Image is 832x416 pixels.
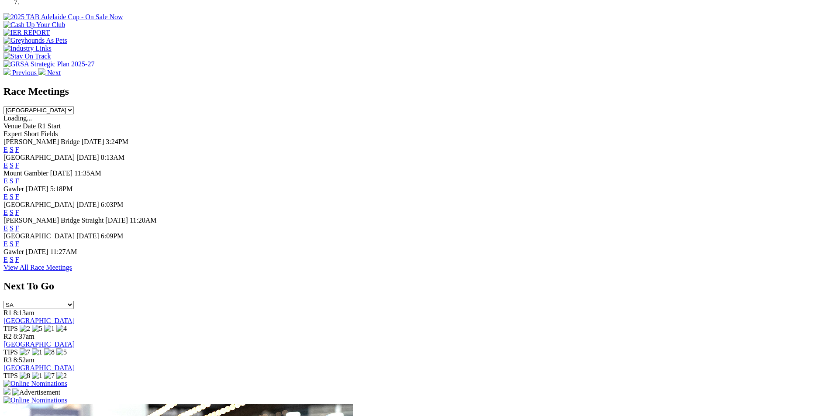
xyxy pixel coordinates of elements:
span: [PERSON_NAME] Bridge [3,138,80,145]
h2: Next To Go [3,280,829,292]
a: E [3,162,8,169]
span: Venue [3,122,21,130]
span: Next [47,69,61,76]
a: E [3,240,8,248]
span: [DATE] [26,248,48,255]
span: [PERSON_NAME] Bridge Straight [3,217,104,224]
span: 5:18PM [50,185,73,193]
span: [DATE] [50,169,73,177]
span: 11:35AM [74,169,101,177]
span: [GEOGRAPHIC_DATA] [3,201,75,208]
a: S [10,162,14,169]
span: R2 [3,333,12,340]
span: 8:37am [14,333,35,340]
span: 3:24PM [106,138,128,145]
img: 1 [32,372,42,380]
span: TIPS [3,372,18,379]
span: Expert [3,130,22,138]
a: E [3,193,8,200]
span: R1 [3,309,12,316]
span: 11:27AM [50,248,77,255]
img: 2025 TAB Adelaide Cup - On Sale Now [3,13,123,21]
a: E [3,224,8,232]
span: Mount Gambier [3,169,48,177]
img: chevron-left-pager-white.svg [3,68,10,75]
span: [DATE] [82,138,104,145]
a: E [3,256,8,263]
a: F [15,224,19,232]
img: IER REPORT [3,29,50,37]
img: Advertisement [12,388,60,396]
a: S [10,193,14,200]
img: Cash Up Your Club [3,21,65,29]
a: S [10,224,14,232]
span: 6:09PM [101,232,124,240]
img: 8 [44,348,55,356]
span: [DATE] [76,154,99,161]
a: Previous [3,69,38,76]
span: Previous [12,69,37,76]
span: 11:20AM [130,217,157,224]
img: Online Nominations [3,396,67,404]
a: [GEOGRAPHIC_DATA] [3,340,75,348]
a: [GEOGRAPHIC_DATA] [3,317,75,324]
a: [GEOGRAPHIC_DATA] [3,364,75,371]
span: [DATE] [26,185,48,193]
img: Online Nominations [3,380,67,388]
a: S [10,209,14,216]
span: R3 [3,356,12,364]
a: F [15,193,19,200]
a: F [15,146,19,153]
img: 15187_Greyhounds_GreysPlayCentral_Resize_SA_WebsiteBanner_300x115_2025.jpg [3,388,10,395]
img: Greyhounds As Pets [3,37,67,45]
a: E [3,209,8,216]
img: 7 [44,372,55,380]
span: Fields [41,130,58,138]
h2: Race Meetings [3,86,829,97]
a: F [15,209,19,216]
a: F [15,256,19,263]
img: 5 [56,348,67,356]
span: R1 Start [38,122,61,130]
img: 7 [20,348,30,356]
img: 1 [32,348,42,356]
a: S [10,256,14,263]
a: S [10,240,14,248]
span: Date [23,122,36,130]
img: 2 [56,372,67,380]
img: 1 [44,325,55,333]
img: 4 [56,325,67,333]
img: 8 [20,372,30,380]
span: Gawler [3,248,24,255]
a: Next [38,69,61,76]
span: Loading... [3,114,32,122]
span: 6:03PM [101,201,124,208]
a: S [10,177,14,185]
a: S [10,146,14,153]
span: Gawler [3,185,24,193]
span: 8:52am [14,356,35,364]
span: [DATE] [76,232,99,240]
span: 8:13AM [101,154,124,161]
span: 8:13am [14,309,35,316]
span: TIPS [3,348,18,356]
img: GRSA Strategic Plan 2025-27 [3,60,94,68]
img: 5 [32,325,42,333]
img: chevron-right-pager-white.svg [38,68,45,75]
span: [DATE] [76,201,99,208]
a: E [3,177,8,185]
span: [GEOGRAPHIC_DATA] [3,154,75,161]
a: F [15,240,19,248]
span: [GEOGRAPHIC_DATA] [3,232,75,240]
span: TIPS [3,325,18,332]
img: 2 [20,325,30,333]
img: Stay On Track [3,52,51,60]
a: F [15,177,19,185]
img: Industry Links [3,45,52,52]
a: E [3,146,8,153]
span: [DATE] [105,217,128,224]
a: F [15,162,19,169]
span: Short [24,130,39,138]
a: View All Race Meetings [3,264,72,271]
